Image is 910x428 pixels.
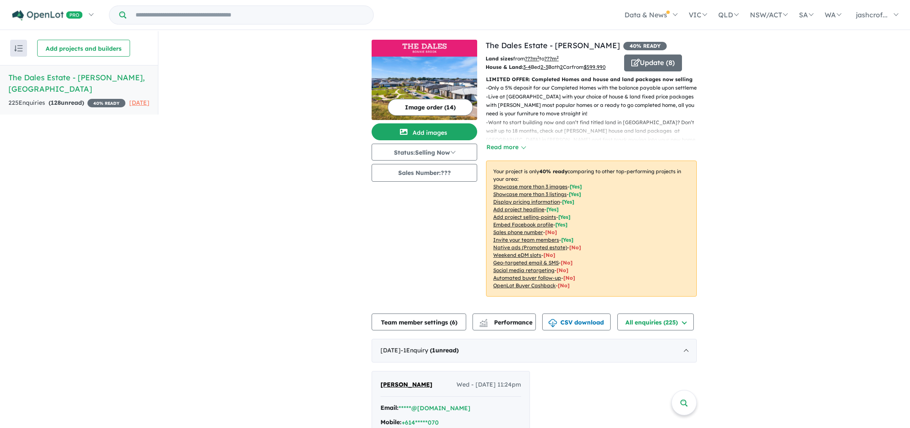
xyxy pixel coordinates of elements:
[14,45,23,52] img: sort.svg
[624,55,682,71] button: Update (8)
[12,10,83,21] img: Openlot PRO Logo White
[388,99,473,116] button: Image order (14)
[493,221,553,228] u: Embed Facebook profile
[372,123,477,140] button: Add images
[561,237,573,243] span: [ Yes ]
[372,164,477,182] button: Sales Number:???
[372,314,466,330] button: Team member settings (6)
[401,346,459,354] span: - 1 Enquir y
[623,42,667,50] span: 40 % READY
[543,252,555,258] span: [No]
[486,93,704,118] p: - Live at [GEOGRAPHIC_DATA] with your choice of house & land fixed price packages with [PERSON_NA...
[545,229,557,235] span: [ No ]
[569,244,581,251] span: [No]
[544,55,559,62] u: ???m
[129,99,149,106] span: [DATE]
[486,41,620,50] a: The Dales Estate - [PERSON_NAME]
[539,168,568,174] b: 40 % ready
[452,319,455,326] span: 6
[372,144,477,161] button: Status:Selling Now
[546,206,559,213] span: [ Yes ]
[49,99,84,106] strong: ( unread)
[557,267,568,273] span: [No]
[493,183,568,190] u: Showcase more than 3 images
[87,99,125,107] span: 40 % READY
[486,118,704,144] p: - Want to start building now and can’t find titled land in [GEOGRAPHIC_DATA]? Don’t wait up to 18...
[372,40,477,120] a: The Dales Estate - Bonnie Brook LogoThe Dales Estate - Bonnie Brook
[525,55,539,62] u: ??? m
[493,252,541,258] u: Weekend eDM slots
[372,339,697,363] div: [DATE]
[856,11,888,19] span: jashcrof...
[473,314,536,330] button: Performance
[539,55,559,62] span: to
[486,142,526,152] button: Read more
[380,380,432,390] a: [PERSON_NAME]
[51,99,61,106] span: 128
[493,237,559,243] u: Invite your team members
[493,282,556,289] u: OpenLot Buyer Cashback
[493,214,556,220] u: Add project selling-points
[558,214,570,220] span: [ Yes ]
[523,64,531,70] u: 3-4
[479,322,488,327] img: bar-chart.svg
[8,72,149,95] h5: The Dales Estate - [PERSON_NAME] , [GEOGRAPHIC_DATA]
[562,199,574,205] span: [ Yes ]
[560,64,563,70] u: 2
[569,191,581,197] span: [ Yes ]
[541,64,548,70] u: 2-3
[481,319,532,326] span: Performance
[486,64,523,70] b: House & Land:
[486,55,513,62] b: Land sizes
[8,98,125,108] div: 225 Enquir ies
[493,259,559,266] u: Geo-targeted email & SMS
[557,55,559,60] sup: 2
[563,275,575,281] span: [No]
[372,57,477,120] img: The Dales Estate - Bonnie Brook
[584,64,606,70] u: $ 599,990
[430,346,459,354] strong: ( unread)
[493,275,561,281] u: Automated buyer follow-up
[542,314,611,330] button: CSV download
[493,191,567,197] u: Showcase more than 3 listings
[37,40,130,57] button: Add projects and builders
[432,346,435,354] span: 1
[480,319,487,324] img: line-chart.svg
[486,63,618,71] p: Bed Bath Car from
[128,6,372,24] input: Try estate name, suburb, builder or developer
[493,229,543,235] u: Sales phone number
[456,380,521,390] span: Wed - [DATE] 11:24pm
[570,183,582,190] span: [ Yes ]
[486,55,618,63] p: from
[493,199,560,205] u: Display pricing information
[558,282,570,289] span: [No]
[493,267,554,273] u: Social media retargeting
[380,381,432,388] span: [PERSON_NAME]
[555,221,568,228] span: [ Yes ]
[617,314,694,330] button: All enquiries (225)
[380,418,402,426] strong: Mobile:
[493,244,567,251] u: Native ads (Promoted estate)
[375,43,474,53] img: The Dales Estate - Bonnie Brook Logo
[486,84,704,92] p: - Only a 5% deposit for our Completed Homes with the balance payable upon settlement
[493,206,544,213] u: Add project headline
[380,404,399,412] strong: Email:
[486,161,697,297] p: Your project is only comparing to other top-performing projects in your area: - - - - - - - - - -...
[549,319,557,327] img: download icon
[537,55,539,60] sup: 2
[561,259,573,266] span: [No]
[486,75,697,84] p: LIMITED OFFER: Completed Homes and house and land packages now selling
